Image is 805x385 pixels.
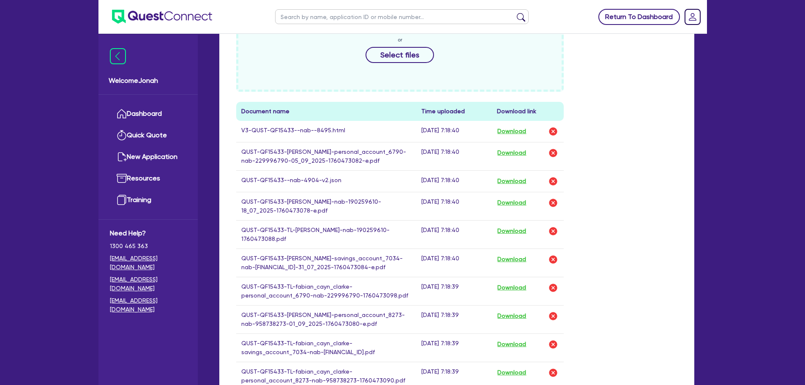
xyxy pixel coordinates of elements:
[236,192,417,220] td: QUST-QF15433-[PERSON_NAME]-nab-190259610-18_07_2025-1760473078-e.pdf
[416,142,492,170] td: [DATE] 7:18:40
[416,121,492,142] td: [DATE] 7:18:40
[117,173,127,183] img: resources
[497,254,527,265] button: Download
[497,339,527,350] button: Download
[416,170,492,192] td: [DATE] 7:18:40
[548,198,558,208] img: delete-icon
[110,254,186,272] a: [EMAIL_ADDRESS][DOMAIN_NAME]
[117,130,127,140] img: quick-quote
[416,220,492,248] td: [DATE] 7:18:40
[548,283,558,293] img: delete-icon
[275,9,529,24] input: Search by name, application ID or mobile number...
[497,367,527,378] button: Download
[366,47,434,63] button: Select files
[398,36,402,44] span: or
[110,168,186,189] a: Resources
[236,142,417,170] td: QUST-QF15433-[PERSON_NAME]-personal_account_6790-nab-229996790-05_09_2025-1760473082-e.pdf
[236,121,417,142] td: V3-QUST-QF15433--nab--8495.html
[492,102,564,121] th: Download link
[236,170,417,192] td: QUST-QF15433--nab-4904-v2.json
[110,228,186,238] span: Need Help?
[682,6,704,28] a: Dropdown toggle
[548,254,558,265] img: delete-icon
[236,333,417,362] td: QUST-QF15433-TL-fabian_cayn_clarke-savings_account_7034-nab-[FINANCIAL_ID].pdf
[109,76,188,86] span: Welcome Jonah
[117,195,127,205] img: training
[548,176,558,186] img: delete-icon
[416,277,492,305] td: [DATE] 7:18:39
[497,126,527,137] button: Download
[416,102,492,121] th: Time uploaded
[416,333,492,362] td: [DATE] 7:18:39
[117,152,127,162] img: new-application
[110,296,186,314] a: [EMAIL_ADDRESS][DOMAIN_NAME]
[236,102,417,121] th: Document name
[497,176,527,187] button: Download
[497,282,527,293] button: Download
[548,126,558,137] img: delete-icon
[236,277,417,305] td: QUST-QF15433-TL-fabian_cayn_clarke-personal_account_6790-nab-229996790-1760473098.pdf
[548,226,558,236] img: delete-icon
[110,242,186,251] span: 1300 465 363
[548,339,558,350] img: delete-icon
[110,189,186,211] a: Training
[236,248,417,277] td: QUST-QF15433-[PERSON_NAME]-savings_account_7034-nab-[FINANCIAL_ID]-31_07_2025-1760473084-e.pdf
[236,305,417,333] td: QUST-QF15433-[PERSON_NAME]-personal_account_8273-nab-958738273-01_09_2025-1760473080-e.pdf
[110,125,186,146] a: Quick Quote
[416,248,492,277] td: [DATE] 7:18:40
[416,305,492,333] td: [DATE] 7:18:39
[548,368,558,378] img: delete-icon
[110,48,126,64] img: icon-menu-close
[497,226,527,237] button: Download
[236,220,417,248] td: QUST-QF15433-TL-[PERSON_NAME]-nab-190259610-1760473088.pdf
[416,192,492,220] td: [DATE] 7:18:40
[112,10,212,24] img: quest-connect-logo-blue
[548,148,558,158] img: delete-icon
[110,275,186,293] a: [EMAIL_ADDRESS][DOMAIN_NAME]
[548,311,558,321] img: delete-icon
[110,146,186,168] a: New Application
[110,103,186,125] a: Dashboard
[497,147,527,158] button: Download
[497,311,527,322] button: Download
[497,197,527,208] button: Download
[598,9,680,25] a: Return To Dashboard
